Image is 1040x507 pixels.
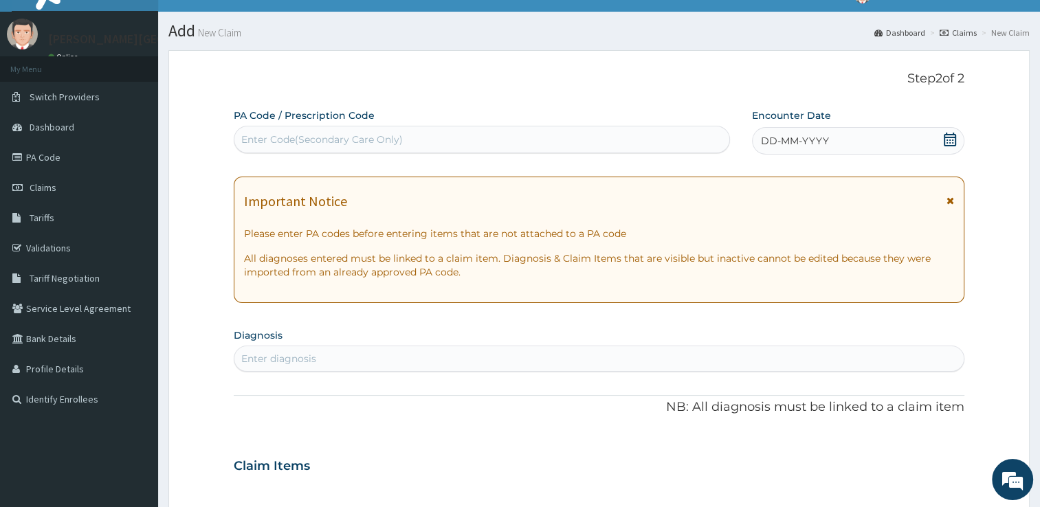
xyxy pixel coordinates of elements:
[195,27,241,38] small: New Claim
[234,398,964,416] p: NB: All diagnosis must be linked to a claim item
[30,121,74,133] span: Dashboard
[225,7,258,40] div: Minimize live chat window
[30,212,54,224] span: Tariffs
[7,19,38,49] img: User Image
[241,133,403,146] div: Enter Code(Secondary Care Only)
[168,22,1030,40] h1: Add
[30,181,56,194] span: Claims
[48,33,252,45] p: [PERSON_NAME][GEOGRAPHIC_DATA]
[7,350,262,398] textarea: Type your message and hit 'Enter'
[241,352,316,365] div: Enter diagnosis
[71,77,231,95] div: Chat with us now
[874,27,925,38] a: Dashboard
[244,251,954,279] p: All diagnoses entered must be linked to a claim item. Diagnosis & Claim Items that are visible bu...
[234,71,964,87] p: Step 2 of 2
[244,227,954,240] p: Please enter PA codes before entering items that are not attached to a PA code
[30,272,100,284] span: Tariff Negotiation
[48,52,81,62] a: Online
[244,194,347,209] h1: Important Notice
[978,27,1030,38] li: New Claim
[234,459,310,474] h3: Claim Items
[234,109,375,122] label: PA Code / Prescription Code
[30,91,100,103] span: Switch Providers
[940,27,977,38] a: Claims
[80,161,190,300] span: We're online!
[752,109,831,122] label: Encounter Date
[761,134,829,148] span: DD-MM-YYYY
[234,328,283,342] label: Diagnosis
[25,69,56,103] img: d_794563401_company_1708531726252_794563401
